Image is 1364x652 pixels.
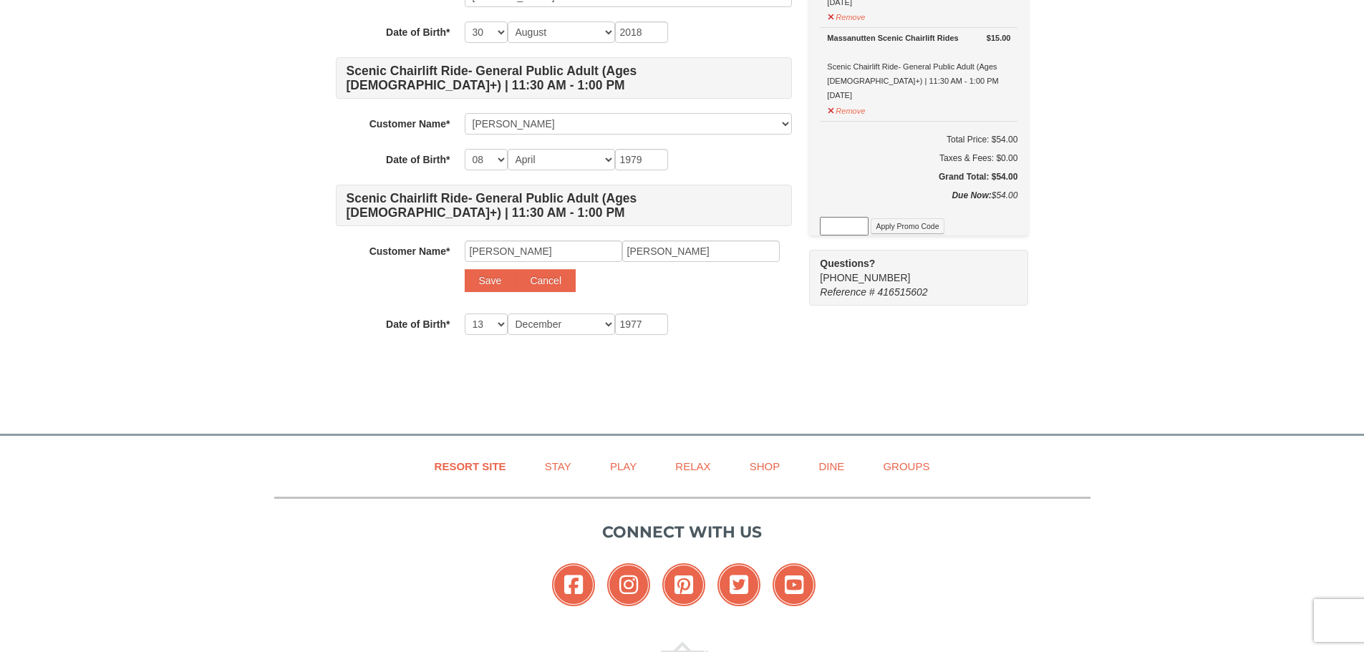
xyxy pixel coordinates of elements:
button: Remove [827,100,866,118]
a: Resort Site [417,450,524,482]
a: Stay [527,450,589,482]
h5: Grand Total: $54.00 [820,170,1017,184]
button: Remove [827,6,866,24]
div: $54.00 [820,188,1017,217]
strong: Date of Birth* [386,154,450,165]
button: Apply Promo Code [871,218,944,234]
a: Groups [865,450,947,482]
div: Scenic Chairlift Ride- General Public Adult (Ages [DEMOGRAPHIC_DATA]+) | 11:30 AM - 1:00 PM [DATE] [827,31,1010,102]
span: [PHONE_NUMBER] [820,256,1002,283]
div: Taxes & Fees: $0.00 [820,151,1017,165]
input: YYYY [615,313,668,335]
input: Last Name [622,240,780,262]
input: YYYY [615,149,668,170]
strong: Questions? [820,258,875,269]
a: Shop [732,450,798,482]
span: 416515602 [878,286,928,298]
strong: Customer Name* [369,245,450,257]
strong: Due Now: [952,190,991,200]
a: Dine [800,450,862,482]
input: YYYY [615,21,668,43]
a: Play [592,450,654,482]
h4: Scenic Chairlift Ride- General Public Adult (Ages [DEMOGRAPHIC_DATA]+) | 11:30 AM - 1:00 PM [336,185,792,226]
p: Connect with us [274,520,1090,544]
button: Save [465,269,516,292]
h6: Total Price: $54.00 [820,132,1017,147]
strong: Date of Birth* [386,26,450,38]
a: Relax [657,450,728,482]
strong: $15.00 [987,31,1011,45]
div: Massanutten Scenic Chairlift Rides [827,31,1010,45]
input: First Name [465,240,622,262]
h4: Scenic Chairlift Ride- General Public Adult (Ages [DEMOGRAPHIC_DATA]+) | 11:30 AM - 1:00 PM [336,57,792,99]
span: Reference # [820,286,874,298]
button: Cancel [516,269,576,292]
strong: Date of Birth* [386,318,450,330]
strong: Customer Name* [369,118,450,130]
